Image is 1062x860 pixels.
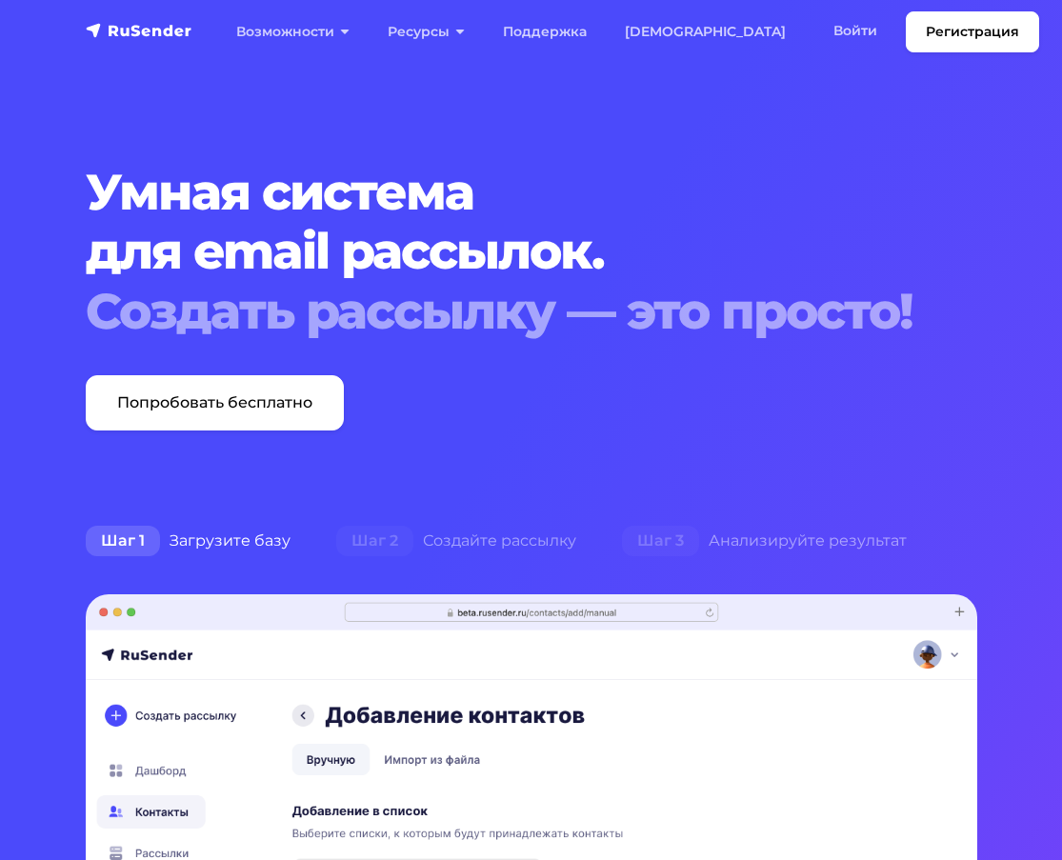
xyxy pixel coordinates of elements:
[484,12,606,51] a: Поддержка
[63,522,313,560] div: Загрузите базу
[369,12,484,51] a: Ресурсы
[86,21,192,40] img: RuSender
[814,11,896,50] a: Войти
[906,11,1039,52] a: Регистрация
[217,12,369,51] a: Возможности
[606,12,805,51] a: [DEMOGRAPHIC_DATA]
[622,526,699,556] span: Шаг 3
[313,522,599,560] div: Создайте рассылку
[86,163,977,341] h1: Умная система для email рассылок.
[86,375,344,430] a: Попробовать бесплатно
[336,526,413,556] span: Шаг 2
[86,526,160,556] span: Шаг 1
[86,282,977,341] div: Создать рассылку — это просто!
[599,522,930,560] div: Анализируйте результат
